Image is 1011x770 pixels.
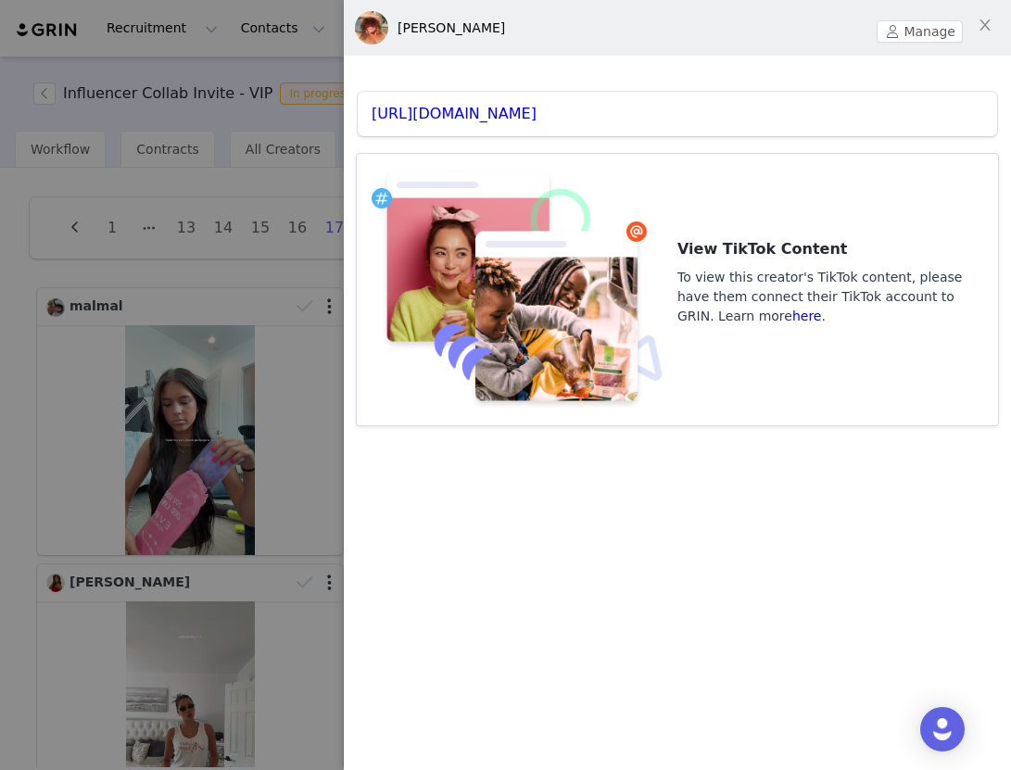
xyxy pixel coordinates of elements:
h3: View TikTok Content [677,238,983,260]
a: here [792,309,822,323]
img: missingcontent.png [372,169,677,410]
div: Open Intercom Messenger [920,707,965,751]
div: [PERSON_NAME] [398,19,505,38]
h4: To view this creator's TikTok content, please have them connect their TikTok account to GRIN. Lea... [677,268,983,326]
img: AVA GALLO [355,11,388,44]
i: icon: close [978,18,992,32]
button: Manage [877,20,963,43]
a: [URL][DOMAIN_NAME] [372,105,537,122]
